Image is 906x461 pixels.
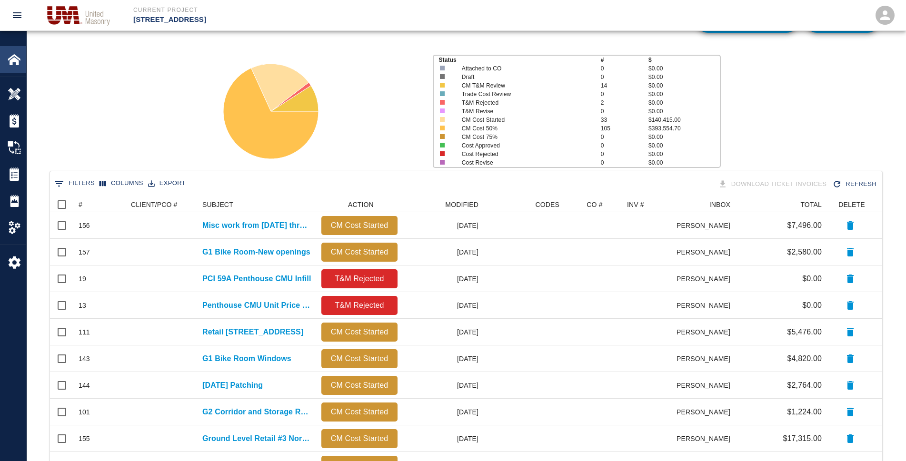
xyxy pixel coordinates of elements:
button: Export [146,176,188,191]
div: # [79,197,82,212]
iframe: Chat Widget [858,415,906,461]
p: 0 [601,90,648,98]
p: CM Cost Started [325,433,394,444]
p: $7,496.00 [787,220,822,231]
p: $2,764.00 [787,380,822,391]
p: CM Cost 50% [462,124,587,133]
p: Cost Rejected [462,150,587,158]
p: $140,415.00 [648,116,720,124]
div: TOTAL [735,197,826,212]
a: [DATE] Patching [202,380,263,391]
div: INV # [627,197,644,212]
p: T&M Rejected [462,98,587,107]
a: G2 Corridor and Storage Rooms Patching [202,406,312,418]
p: $0.00 [648,150,720,158]
p: G1 Bike Room Windows [202,353,291,364]
p: PCI 59A Penthouse CMU Infill [202,273,311,284]
div: SUBJECT [198,197,317,212]
p: $0.00 [802,273,822,284]
p: $0.00 [648,64,720,73]
div: [PERSON_NAME] [677,425,735,452]
div: 143 [79,354,90,363]
p: $0.00 [648,133,720,141]
div: CLIENT/PCO # [126,197,198,212]
div: CO # [564,197,622,212]
p: $17,315.00 [783,433,822,444]
div: INBOX [677,197,735,212]
p: $0.00 [648,141,720,150]
div: # [74,197,126,212]
p: CM Cost Started [325,380,394,391]
p: $0.00 [648,81,720,90]
p: [STREET_ADDRESS] [133,14,505,25]
p: $0.00 [648,90,720,98]
div: [DATE] [402,265,483,292]
p: CM T&M Review [462,81,587,90]
div: Refresh the list [830,176,880,193]
div: MODIFIED [445,197,478,212]
img: United Masonry [43,2,114,29]
div: TOTAL [800,197,822,212]
p: Current Project [133,6,505,14]
p: CM Cost Started [325,406,394,418]
div: [PERSON_NAME] [677,399,735,425]
p: Cost Approved [462,141,587,150]
button: Refresh [830,176,880,193]
p: Cost Revise [462,158,587,167]
div: 157 [79,247,90,257]
div: CODES [535,197,559,212]
div: [DATE] [402,292,483,319]
div: 156 [79,221,90,230]
p: T&M Rejected [325,300,394,311]
div: [PERSON_NAME] [677,292,735,319]
p: $4,820.00 [787,353,822,364]
p: Trade Cost Review [462,90,587,98]
div: 101 [79,407,90,417]
div: CO # [587,197,602,212]
div: [PERSON_NAME] [677,372,735,399]
a: Penthouse CMU Unit Price Work [202,300,312,311]
div: 155 [79,434,90,443]
p: $ [648,56,720,64]
p: Attached to CO [462,64,587,73]
p: CM Cost Started [325,353,394,364]
div: MODIFIED [402,197,483,212]
p: $0.00 [802,300,822,311]
p: $1,224.00 [787,406,822,418]
div: INBOX [709,197,730,212]
div: [PERSON_NAME] [677,319,735,345]
p: 0 [601,64,648,73]
p: 33 [601,116,648,124]
div: [DATE] [402,425,483,452]
p: Draft [462,73,587,81]
p: T&M Revise [462,107,587,116]
a: G1 Bike Room-New openings [202,246,310,258]
p: CM Cost Started [325,220,394,231]
button: open drawer [6,4,29,27]
div: [PERSON_NAME] [677,239,735,265]
p: 0 [601,150,648,158]
p: 0 [601,141,648,150]
div: [PERSON_NAME] [677,345,735,372]
p: $0.00 [648,107,720,116]
p: T&M Rejected [325,273,394,284]
div: [DATE] [402,212,483,239]
div: ACTION [317,197,402,212]
a: Ground Level Retail #3 North Shaft [202,433,312,444]
p: 14 [601,81,648,90]
p: $0.00 [648,73,720,81]
p: CM Cost 75% [462,133,587,141]
p: $0.00 [648,98,720,107]
div: 144 [79,381,90,390]
p: $5,476.00 [787,326,822,338]
p: CM Cost Started [462,116,587,124]
p: $0.00 [648,158,720,167]
div: [DATE] [402,399,483,425]
p: # [601,56,648,64]
p: 105 [601,124,648,133]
